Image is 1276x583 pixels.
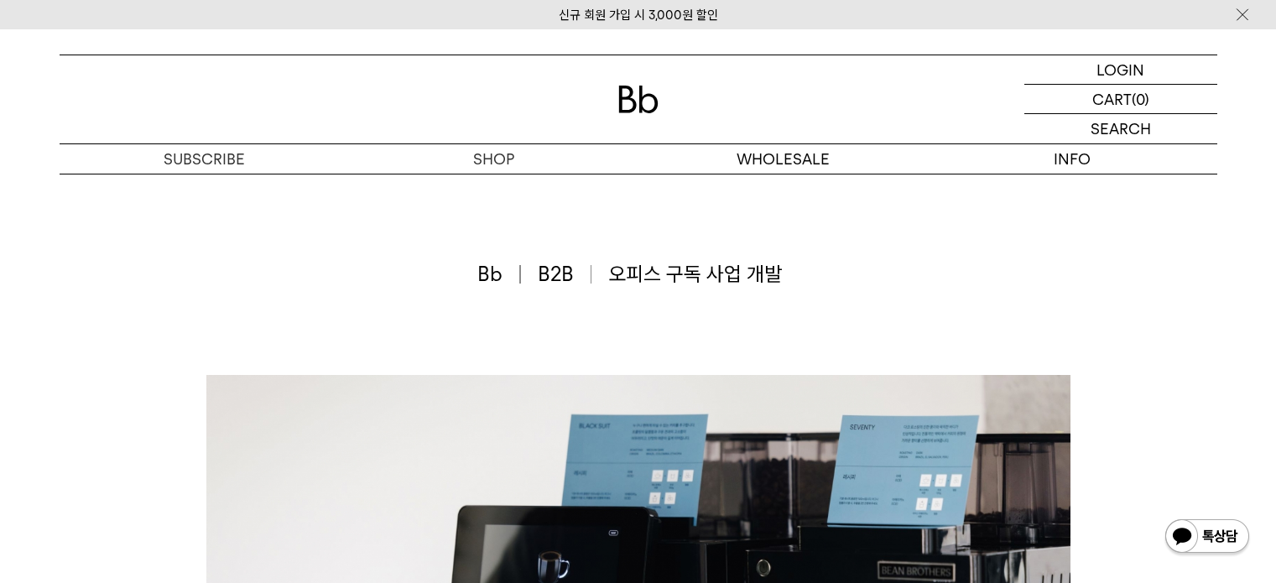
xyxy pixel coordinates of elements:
span: 오피스 구독 사업 개발 [608,260,782,289]
p: LOGIN [1096,55,1144,84]
a: SHOP [349,144,638,174]
p: INFO [928,144,1217,174]
p: SEARCH [1091,114,1151,143]
span: B2B [538,260,592,289]
a: CART (0) [1024,85,1217,114]
a: LOGIN [1024,55,1217,85]
img: 카카오톡 채널 1:1 채팅 버튼 [1164,518,1251,558]
span: Bb [477,260,521,289]
p: CART [1092,85,1132,113]
a: SUBSCRIBE [60,144,349,174]
p: WHOLESALE [638,144,928,174]
p: (0) [1132,85,1149,113]
img: 로고 [618,86,659,113]
a: 신규 회원 가입 시 3,000원 할인 [559,8,718,23]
